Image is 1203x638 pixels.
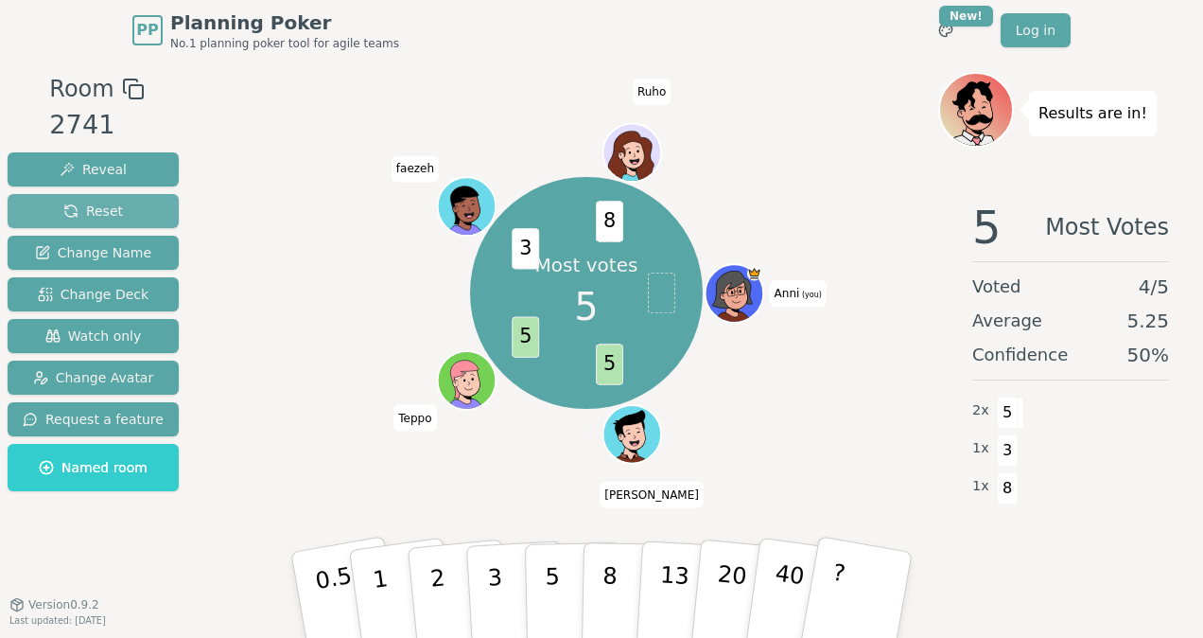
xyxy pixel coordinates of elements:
span: Voted [972,274,1021,300]
span: 4 / 5 [1139,274,1169,300]
button: Reset [8,194,179,228]
a: PPPlanning PokerNo.1 planning poker tool for agile teams [132,9,399,51]
span: Last updated: [DATE] [9,615,106,626]
span: No.1 planning poker tool for agile teams [170,36,399,51]
div: New! [939,6,993,27]
span: 5 [512,317,539,358]
span: Confidence [972,342,1068,368]
button: Request a feature [8,402,179,436]
span: 3 [997,434,1019,467]
button: Click to change your avatar [707,266,762,321]
span: 5 [596,345,623,385]
button: Watch only [8,319,179,353]
span: Click to change your name [393,404,436,431]
span: Change Name [35,243,151,262]
span: Reveal [60,160,127,179]
span: Planning Poker [170,9,399,36]
span: (you) [799,291,822,299]
span: Average [972,308,1042,334]
span: 8 [997,472,1019,505]
div: 2741 [49,106,144,145]
span: Request a feature [23,410,164,429]
span: Click to change your name [770,280,827,307]
span: 5 [574,278,598,335]
button: New! [929,13,963,47]
span: Click to change your name [600,482,704,508]
button: Change Avatar [8,361,179,395]
span: 3 [512,228,539,269]
span: 50 % [1127,342,1169,368]
p: Results are in! [1038,100,1147,127]
span: 1 x [972,476,989,497]
button: Reveal [8,152,179,186]
span: Room [49,72,113,106]
span: Named room [39,458,148,477]
span: 2 x [972,400,989,421]
button: Version0.9.2 [9,597,99,612]
span: Watch only [45,327,142,346]
span: Anni is the host [747,266,761,280]
button: Named room [8,444,179,491]
span: PP [136,19,158,42]
span: Click to change your name [392,155,439,182]
a: Log in [1001,13,1071,47]
span: 8 [596,202,623,242]
span: 5 [997,397,1019,429]
span: Most Votes [1045,204,1169,250]
span: Version 0.9.2 [28,597,99,612]
p: Most votes [535,252,638,278]
button: Change Name [8,236,179,270]
span: Change Deck [38,285,148,304]
span: 5.25 [1126,308,1169,334]
span: Click to change your name [633,79,671,105]
span: 5 [972,204,1002,250]
span: Reset [63,202,123,221]
button: Change Deck [8,277,179,311]
span: 1 x [972,438,989,459]
span: Change Avatar [33,368,154,387]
